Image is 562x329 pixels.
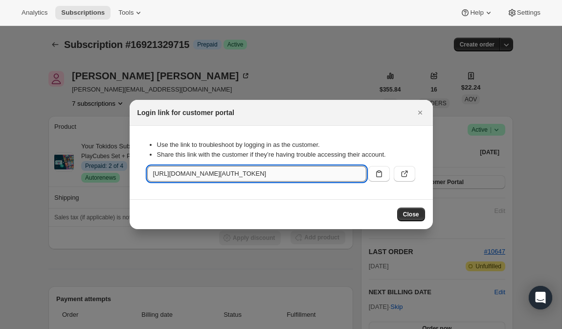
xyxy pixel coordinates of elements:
[22,9,47,17] span: Analytics
[137,108,234,117] h2: Login link for customer portal
[16,6,53,20] button: Analytics
[470,9,483,17] span: Help
[454,6,499,20] button: Help
[157,150,415,160] li: Share this link with the customer if they’re having trouble accessing their account.
[397,208,425,221] button: Close
[413,106,427,119] button: Close
[517,9,540,17] span: Settings
[157,140,415,150] li: Use the link to troubleshoot by logging in as the customer.
[118,9,134,17] span: Tools
[501,6,546,20] button: Settings
[403,211,419,218] span: Close
[61,9,105,17] span: Subscriptions
[112,6,149,20] button: Tools
[529,286,552,309] div: Open Intercom Messenger
[55,6,111,20] button: Subscriptions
